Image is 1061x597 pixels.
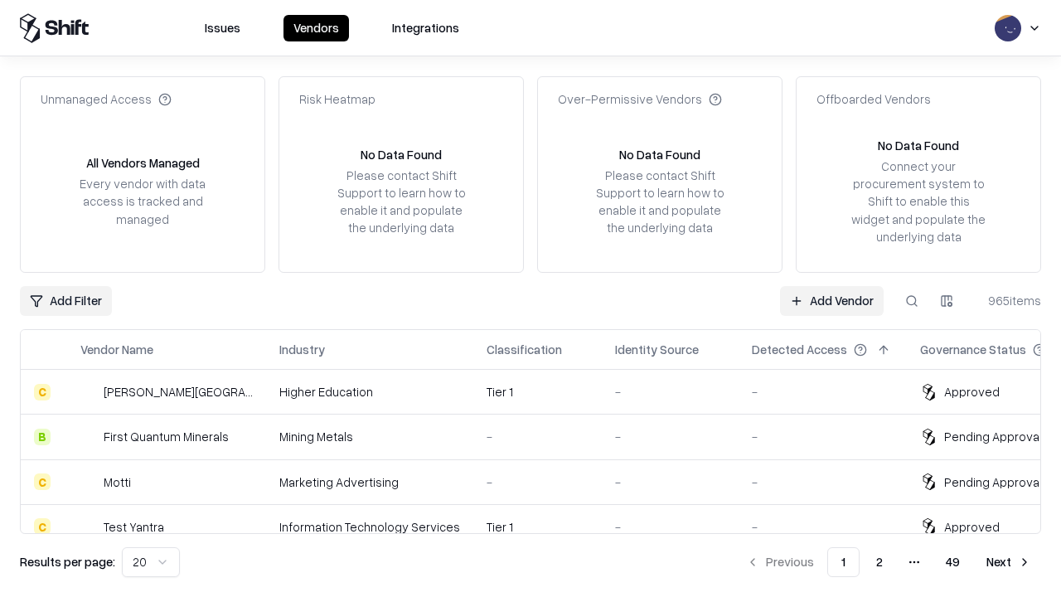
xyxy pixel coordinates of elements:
[615,341,699,358] div: Identity Source
[752,428,894,445] div: -
[20,286,112,316] button: Add Filter
[104,383,253,400] div: [PERSON_NAME][GEOGRAPHIC_DATA]
[850,158,987,245] div: Connect your procurement system to Shift to enable this widget and populate the underlying data
[361,146,442,163] div: No Data Found
[283,15,349,41] button: Vendors
[736,547,1041,577] nav: pagination
[34,429,51,445] div: B
[34,473,51,490] div: C
[920,341,1026,358] div: Governance Status
[975,292,1041,309] div: 965 items
[104,428,229,445] div: First Quantum Minerals
[74,175,211,227] div: Every vendor with data access is tracked and managed
[80,518,97,535] img: Test Yantra
[80,429,97,445] img: First Quantum Minerals
[827,547,860,577] button: 1
[944,383,1000,400] div: Approved
[944,518,1000,536] div: Approved
[34,518,51,535] div: C
[944,473,1042,491] div: Pending Approval
[104,518,164,536] div: Test Yantra
[615,383,725,400] div: -
[80,341,153,358] div: Vendor Name
[863,547,896,577] button: 2
[195,15,250,41] button: Issues
[20,553,115,570] p: Results per page:
[382,15,469,41] button: Integrations
[80,473,97,490] img: Motti
[615,518,725,536] div: -
[487,428,589,445] div: -
[615,473,725,491] div: -
[591,167,729,237] div: Please contact Shift Support to learn how to enable it and populate the underlying data
[487,383,589,400] div: Tier 1
[976,547,1041,577] button: Next
[80,384,97,400] img: Reichman University
[933,547,973,577] button: 49
[41,90,172,108] div: Unmanaged Access
[104,473,131,491] div: Motti
[86,154,200,172] div: All Vendors Managed
[279,473,460,491] div: Marketing Advertising
[299,90,375,108] div: Risk Heatmap
[279,428,460,445] div: Mining Metals
[752,473,894,491] div: -
[558,90,722,108] div: Over-Permissive Vendors
[615,428,725,445] div: -
[816,90,931,108] div: Offboarded Vendors
[780,286,884,316] a: Add Vendor
[878,137,959,154] div: No Data Found
[279,383,460,400] div: Higher Education
[619,146,700,163] div: No Data Found
[279,518,460,536] div: Information Technology Services
[332,167,470,237] div: Please contact Shift Support to learn how to enable it and populate the underlying data
[752,341,847,358] div: Detected Access
[752,383,894,400] div: -
[487,518,589,536] div: Tier 1
[944,428,1042,445] div: Pending Approval
[487,473,589,491] div: -
[279,341,325,358] div: Industry
[487,341,562,358] div: Classification
[34,384,51,400] div: C
[752,518,894,536] div: -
